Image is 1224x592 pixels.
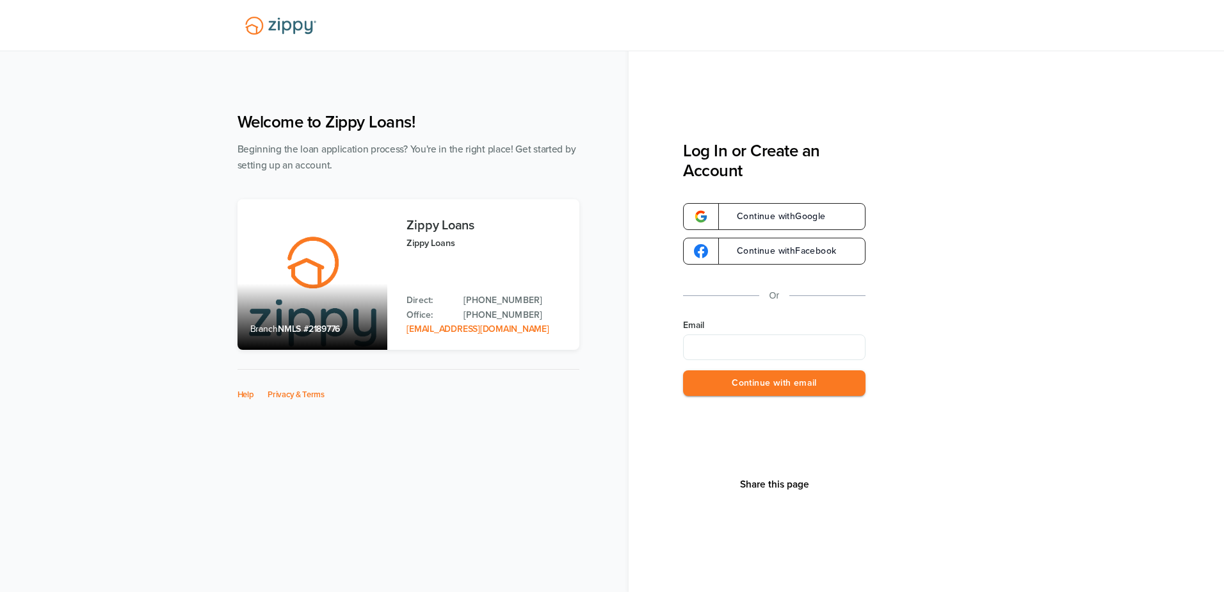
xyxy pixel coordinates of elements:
[683,319,866,332] label: Email
[407,308,451,322] p: Office:
[463,293,566,308] a: Direct Phone: 512-975-2947
[683,141,866,181] h3: Log In or Create an Account
[683,203,866,230] a: google-logoContinue withGoogle
[238,11,324,40] img: Lender Logo
[407,218,566,233] h3: Zippy Loans
[238,112,579,132] h1: Welcome to Zippy Loans!
[238,390,254,400] a: Help
[694,244,708,258] img: google-logo
[250,324,278,334] span: Branch
[683,238,866,265] a: google-logoContinue withFacebook
[736,478,813,491] button: Share This Page
[407,324,549,334] a: Email Address: zippyguide@zippymh.com
[724,247,836,256] span: Continue with Facebook
[683,370,866,397] button: Continue with email
[407,236,566,251] p: Zippy Loans
[268,390,325,400] a: Privacy & Terms
[238,144,576,171] span: Beginning the loan application process? You're in the right place! Get started by setting up an a...
[278,324,340,334] span: NMLS #2189776
[724,212,826,221] span: Continue with Google
[694,210,708,224] img: google-logo
[407,293,451,308] p: Direct:
[769,288,780,304] p: Or
[463,308,566,322] a: Office Phone: 512-975-2947
[683,334,866,360] input: Email Address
